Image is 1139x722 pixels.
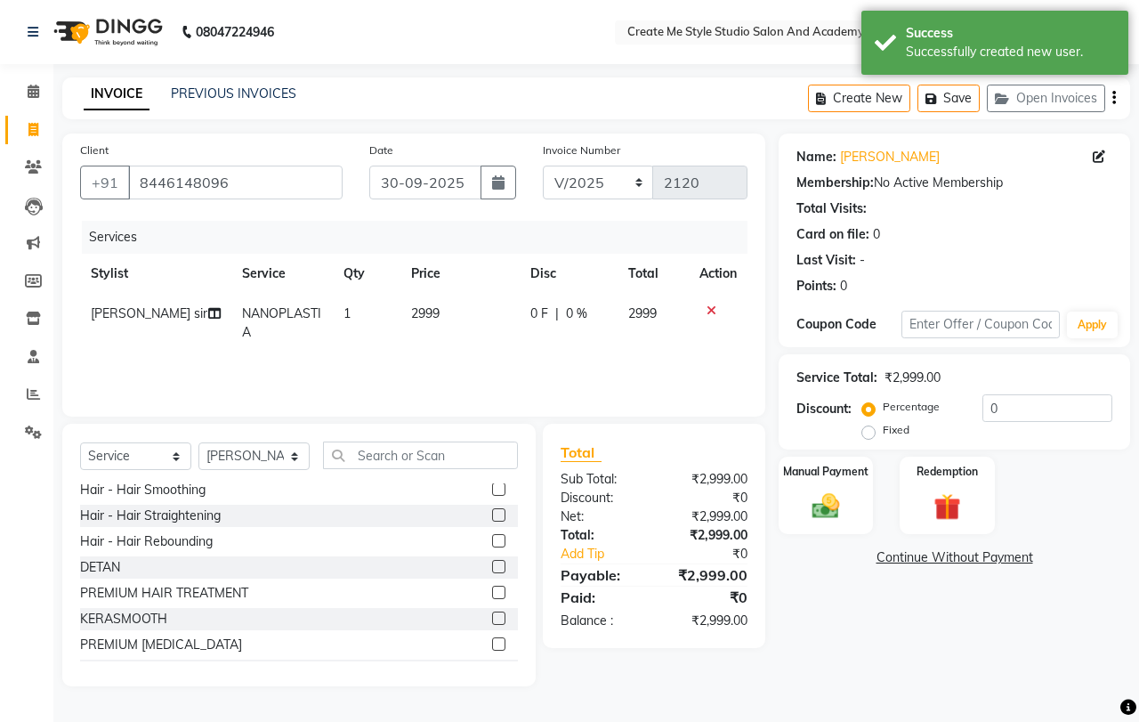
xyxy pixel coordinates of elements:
div: ₹2,999.00 [654,507,761,526]
div: - [860,251,865,270]
th: Stylist [80,254,231,294]
input: Enter Offer / Coupon Code [901,311,1060,338]
span: | [555,304,559,323]
div: DETAN [80,558,120,577]
input: Search or Scan [323,442,518,469]
div: Total: [547,526,654,545]
div: Coupon Code [796,315,901,334]
label: Redemption [917,464,978,480]
div: ₹2,999.00 [654,470,761,489]
div: Last Visit: [796,251,856,270]
span: [PERSON_NAME] sir [91,305,207,321]
div: Total Visits: [796,199,867,218]
span: 0 % [566,304,587,323]
a: Continue Without Payment [782,548,1127,567]
div: Points: [796,277,836,296]
div: Card on file: [796,225,869,244]
div: Discount: [547,489,654,507]
th: Action [689,254,747,294]
div: Success [906,24,1115,43]
a: Add Tip [547,545,672,564]
div: PREMIUM [MEDICAL_DATA] [80,636,242,654]
div: PREMIUM HAIR TREATMENT [80,584,248,603]
button: Open Invoices [987,85,1105,112]
span: 2999 [628,305,657,321]
div: Hair - Hair Smoothing [80,481,206,499]
div: Paid: [547,587,654,608]
a: PREVIOUS INVOICES [171,85,296,101]
div: No Active Membership [796,174,1112,192]
img: logo [45,7,167,57]
input: Search by Name/Mobile/Email/Code [128,166,343,199]
label: Percentage [883,399,940,415]
div: Service Total: [796,369,877,387]
th: Disc [520,254,618,294]
div: Name: [796,148,836,166]
div: Hair - Hair Straightening [80,507,221,525]
th: Price [400,254,519,294]
div: ₹0 [654,489,761,507]
button: +91 [80,166,130,199]
div: Sub Total: [547,470,654,489]
span: NANOPLASTIA [242,305,321,340]
label: Manual Payment [783,464,868,480]
div: ₹2,999.00 [654,564,761,586]
div: Balance : [547,612,654,630]
div: Successfully created new user. [906,43,1115,61]
div: Services [82,221,761,254]
button: Save [917,85,980,112]
label: Client [80,142,109,158]
span: 2999 [411,305,440,321]
a: [PERSON_NAME] [840,148,940,166]
div: Membership: [796,174,874,192]
img: _gift.svg [925,491,970,524]
th: Qty [333,254,400,294]
div: Discount: [796,400,852,418]
div: 0 [840,277,847,296]
button: Create New [808,85,910,112]
th: Total [618,254,690,294]
th: Service [231,254,333,294]
div: ₹2,999.00 [885,369,941,387]
label: Fixed [883,422,909,438]
label: Date [369,142,393,158]
div: Payable: [547,564,654,586]
div: ₹0 [672,545,761,564]
div: 0 [873,225,880,244]
button: Apply [1067,312,1118,338]
div: ₹2,999.00 [654,526,761,545]
b: 08047224946 [196,7,274,57]
div: ₹0 [654,587,761,608]
img: _cash.svg [804,491,848,522]
label: Invoice Number [543,142,620,158]
span: Total [561,443,602,462]
a: INVOICE [84,78,149,110]
div: Hair - Hair Rebounding [80,532,213,551]
div: ₹2,999.00 [654,612,761,630]
span: 1 [343,305,351,321]
span: 0 F [530,304,548,323]
div: Net: [547,507,654,526]
div: KERASMOOTH [80,610,167,629]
